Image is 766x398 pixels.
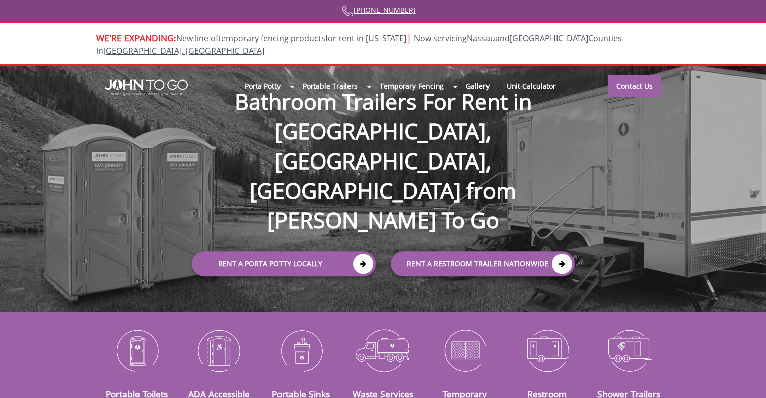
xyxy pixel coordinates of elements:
[354,5,425,15] a: [PHONE_NUMBER]
[294,75,366,97] a: Portable Trailers
[267,324,334,376] img: Portable-Sinks-icon_N.png
[391,252,575,277] a: rent a RESTROOM TRAILER Nationwide
[510,33,588,44] a: [GEOGRAPHIC_DATA]
[350,324,416,376] img: Waste-Services-icon_N.png
[498,75,565,97] a: Unit Calculator
[96,33,622,56] span: Now servicing and Counties in
[596,324,663,376] img: Shower-Trailers-icon_N.png
[105,79,188,96] img: JOHN to go
[342,5,425,15] a: [PHONE_NUMBER]
[182,54,585,235] h1: Bathroom Trailers For Rent in [GEOGRAPHIC_DATA], [GEOGRAPHIC_DATA], [GEOGRAPHIC_DATA] from [PERSO...
[103,45,264,56] a: [GEOGRAPHIC_DATA], [GEOGRAPHIC_DATA]
[457,75,498,97] a: Gallery
[96,33,622,56] span: New line of for rent in [US_STATE]
[467,33,495,44] a: Nassau
[104,324,171,376] img: Portable-Toilets-icon_N.png
[192,252,376,277] a: Rent a Porta Potty Locally
[371,75,452,97] a: Temporary Fencing
[432,324,499,376] img: Temporary-Fencing-cion_N.png
[514,324,581,376] img: Restroom-Trailers-icon_N.png
[185,324,252,376] img: ADA-Accessible-Units-icon_N.png
[236,75,289,97] a: Porta Potty
[218,33,325,44] a: temporary fencing products
[608,75,661,97] a: Contact Us
[96,32,176,44] span: WE'RE EXPANDING:
[406,31,412,44] span: |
